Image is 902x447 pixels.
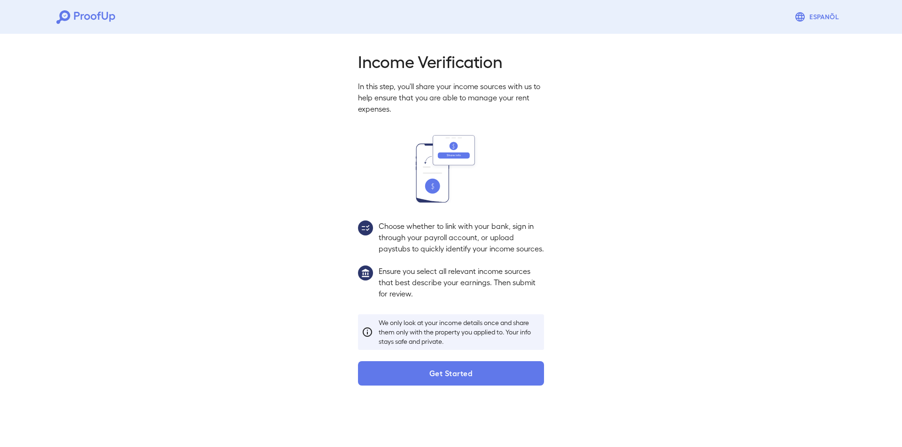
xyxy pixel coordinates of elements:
p: Choose whether to link with your bank, sign in through your payroll account, or upload paystubs t... [379,220,544,254]
img: group2.svg [358,220,373,235]
p: We only look at your income details once and share them only with the property you applied to. Yo... [379,318,540,346]
h2: Income Verification [358,51,544,71]
img: group1.svg [358,265,373,280]
p: Ensure you select all relevant income sources that best describe your earnings. Then submit for r... [379,265,544,299]
button: Get Started [358,361,544,386]
p: In this step, you'll share your income sources with us to help ensure that you are able to manage... [358,81,544,114]
button: Espanõl [791,8,846,26]
img: transfer_money.svg [416,135,486,203]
